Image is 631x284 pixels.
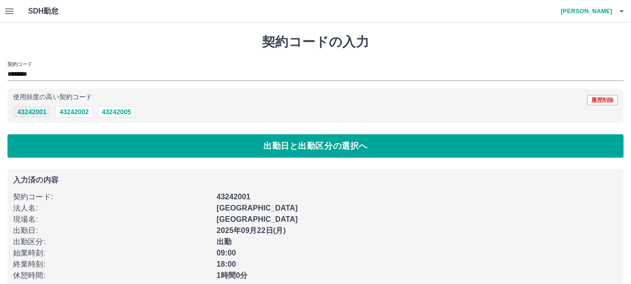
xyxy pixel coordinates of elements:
[587,95,618,105] button: 履歴削除
[13,270,211,281] p: 休憩時間 :
[217,204,298,212] b: [GEOGRAPHIC_DATA]
[7,34,624,50] h1: 契約コードの入力
[98,106,135,117] button: 43242005
[13,191,211,203] p: 契約コード :
[217,271,248,279] b: 1時間0分
[13,106,51,117] button: 43242001
[217,238,232,246] b: 出勤
[7,134,624,158] button: 出勤日と出勤区分の選択へ
[217,193,250,201] b: 43242001
[217,249,236,257] b: 09:00
[13,203,211,214] p: 法人名 :
[217,260,236,268] b: 18:00
[13,225,211,236] p: 出勤日 :
[55,106,93,117] button: 43242002
[7,60,32,68] h2: 契約コード
[13,94,92,101] p: 使用頻度の高い契約コード
[13,214,211,225] p: 現場名 :
[217,215,298,223] b: [GEOGRAPHIC_DATA]
[13,176,618,184] p: 入力済の内容
[13,248,211,259] p: 始業時刻 :
[13,259,211,270] p: 終業時刻 :
[13,236,211,248] p: 出勤区分 :
[217,226,286,234] b: 2025年09月22日(月)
